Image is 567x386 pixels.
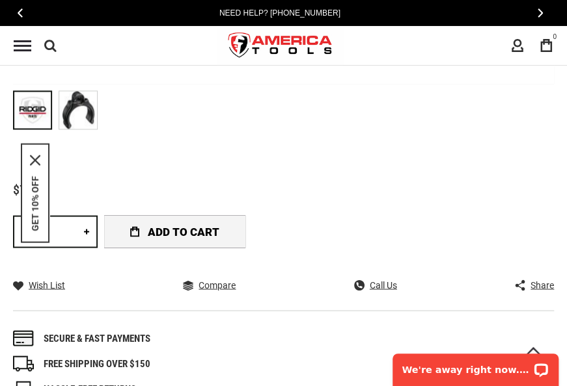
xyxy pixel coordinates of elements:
[217,21,344,70] img: America Tools
[30,176,40,231] button: GET 10% OFF
[534,33,559,58] a: 0
[183,279,236,290] a: Compare
[249,212,423,250] iframe: Secure express checkout frame
[553,33,557,40] span: 0
[13,84,59,136] div: RIDGID 24333 LOCK,TUBE
[18,8,23,18] span: Previous
[30,155,40,166] button: Close
[29,280,65,289] span: Wish List
[13,355,34,371] img: shipping
[59,91,97,129] img: RIDGID 24333 LOCK,TUBE
[215,6,344,19] a: Need Help? [PHONE_NUMBER]
[199,280,236,289] span: Compare
[13,330,34,346] img: payments
[531,280,554,289] span: Share
[13,279,65,290] a: Wish List
[104,215,245,248] button: Add to Cart
[148,215,219,248] span: Add to Cart
[538,8,543,18] span: Next
[44,357,150,370] div: FREE SHIPPING OVER $150
[44,331,150,345] div: Secure & fast payments
[217,21,344,70] a: store logo
[13,181,43,197] span: $7.92
[370,280,397,289] span: Call Us
[384,345,567,386] iframe: LiveChat chat widget
[59,84,98,136] div: RIDGID 24333 LOCK,TUBE
[30,155,40,166] svg: close icon
[354,279,397,290] a: Call Us
[14,40,31,51] div: Menu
